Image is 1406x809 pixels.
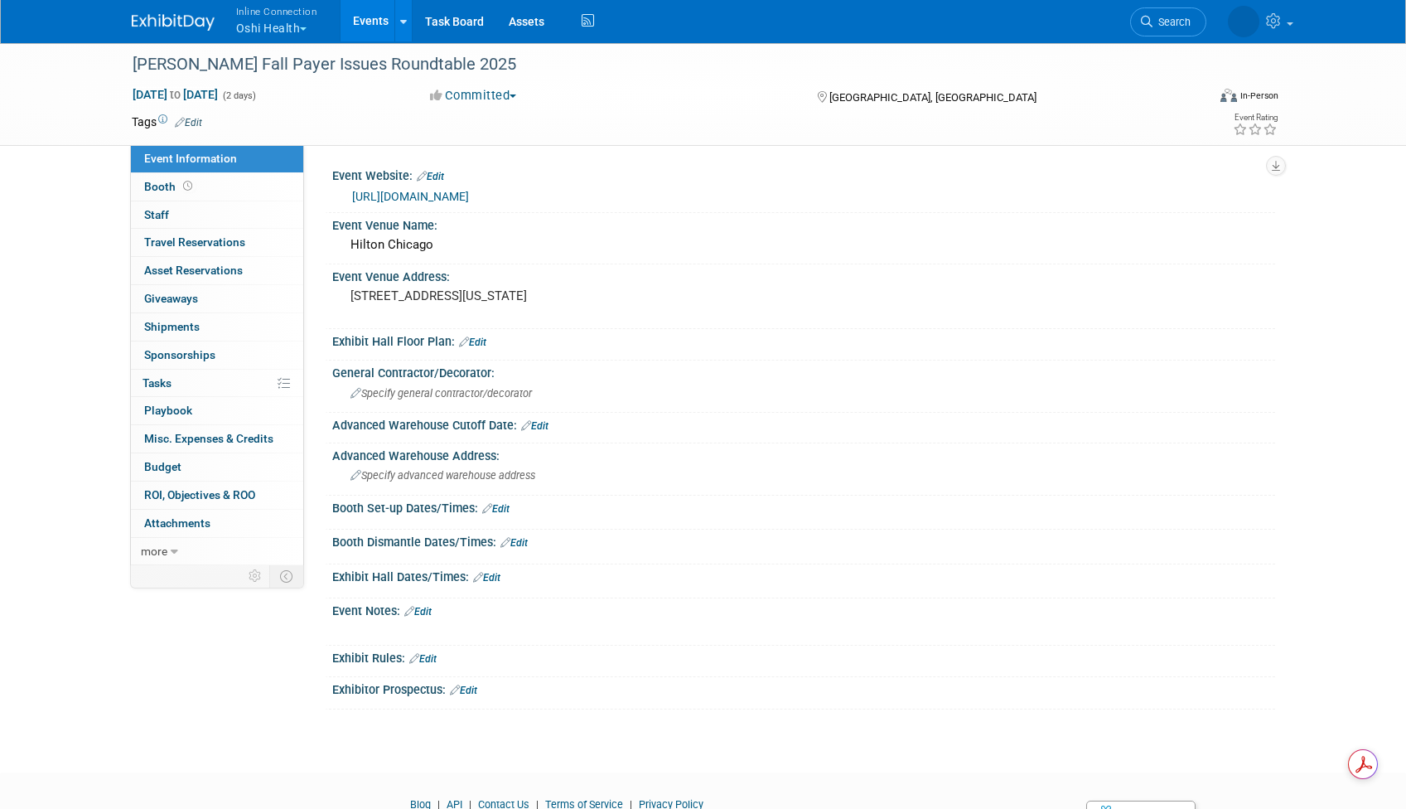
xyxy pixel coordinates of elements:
div: Event Website: [332,163,1275,185]
span: Attachments [144,516,210,530]
div: Exhibit Rules: [332,646,1275,667]
td: Tags [132,114,202,130]
td: Personalize Event Tab Strip [241,565,270,587]
a: [URL][DOMAIN_NAME] [352,190,469,203]
span: Search [1152,16,1191,28]
a: Travel Reservations [131,229,303,256]
a: Attachments [131,510,303,537]
span: Giveaways [144,292,198,305]
span: Playbook [144,404,192,417]
a: Edit [473,572,500,584]
img: Format-Inperson.png [1220,89,1237,102]
div: Event Venue Address: [332,264,1275,285]
span: (2 days) [221,90,256,101]
a: Tasks [131,370,303,397]
span: ROI, Objectives & ROO [144,488,255,501]
div: Exhibit Hall Dates/Times: [332,564,1275,586]
span: Staff [144,208,169,221]
div: Exhibitor Prospectus: [332,677,1275,699]
span: Asset Reservations [144,264,243,277]
span: Budget [144,460,181,473]
a: Giveaways [131,285,303,312]
a: ROI, Objectives & ROO [131,482,303,509]
div: Booth Set-up Dates/Times: [332,496,1275,517]
a: Misc. Expenses & Credits [131,425,303,453]
a: Edit [404,606,432,618]
a: more [131,538,303,565]
a: Edit [450,685,477,696]
a: Edit [521,420,548,432]
div: Event Rating [1233,114,1278,122]
span: Booth not reserved yet [180,180,196,192]
div: Exhibit Hall Floor Plan: [332,329,1275,351]
a: Event Information [131,145,303,172]
div: Event Notes: [332,598,1275,620]
a: Edit [459,337,486,348]
div: Advanced Warehouse Cutoff Date: [332,413,1275,434]
div: [PERSON_NAME] Fall Payer Issues Roundtable 2025 [127,50,1181,80]
div: Advanced Warehouse Address: [332,443,1275,464]
span: to [167,88,183,101]
div: Booth Dismantle Dates/Times: [332,530,1275,551]
span: Inline Connection [236,2,317,20]
pre: [STREET_ADDRESS][US_STATE] [350,288,707,303]
a: Edit [417,171,444,182]
a: Sponsorships [131,342,303,369]
img: ExhibitDay [132,14,215,31]
div: In-Person [1239,90,1278,102]
td: Toggle Event Tabs [269,565,303,587]
span: [GEOGRAPHIC_DATA], [GEOGRAPHIC_DATA] [829,91,1036,104]
a: Edit [482,503,510,515]
a: Edit [175,117,202,128]
div: Event Venue Name: [332,213,1275,234]
span: Booth [144,180,196,193]
span: Travel Reservations [144,235,245,249]
a: Edit [500,537,528,549]
a: Search [1130,7,1206,36]
span: Event Information [144,152,237,165]
span: Sponsorships [144,348,215,361]
a: Booth [131,173,303,201]
span: Misc. Expenses & Credits [144,432,273,445]
span: [DATE] [DATE] [132,87,219,102]
div: Event Format [1109,86,1279,111]
div: General Contractor/Decorator: [332,361,1275,381]
a: Shipments [131,313,303,341]
span: Specify general contractor/decorator [350,387,532,400]
a: Budget [131,453,303,481]
a: Staff [131,201,303,229]
a: Edit [409,653,437,665]
span: Tasks [143,376,172,390]
a: Playbook [131,397,303,424]
img: Brian Lew [1228,6,1259,37]
a: Asset Reservations [131,257,303,284]
button: Committed [424,87,523,104]
div: Hilton Chicago [345,232,1263,258]
span: more [141,545,167,558]
span: Specify advanced warehouse address [350,469,535,482]
span: Shipments [144,320,200,333]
